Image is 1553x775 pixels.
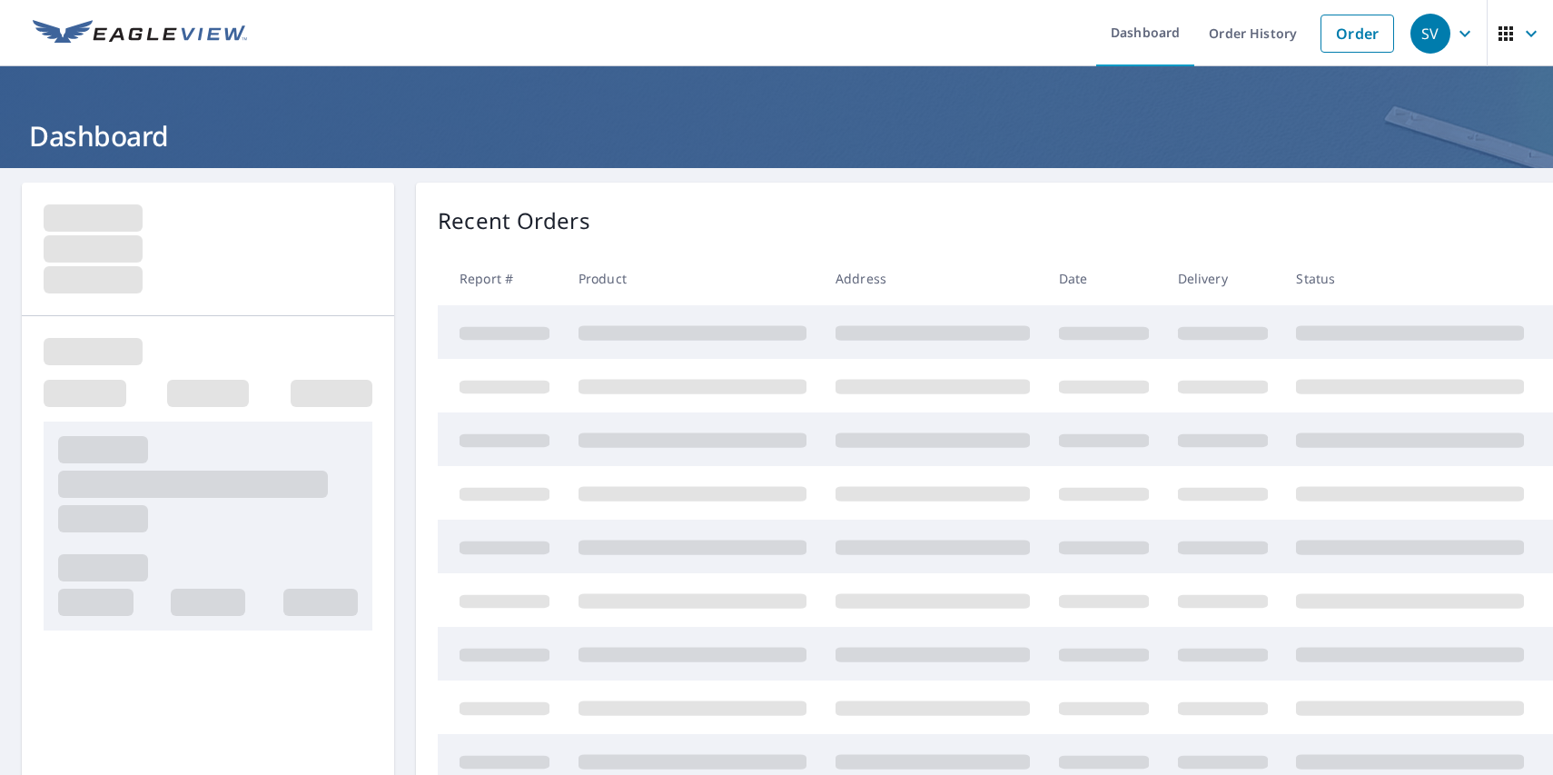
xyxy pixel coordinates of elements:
[821,252,1044,305] th: Address
[33,20,247,47] img: EV Logo
[1321,15,1394,53] a: Order
[1281,252,1538,305] th: Status
[438,204,590,237] p: Recent Orders
[1044,252,1163,305] th: Date
[438,252,564,305] th: Report #
[1163,252,1282,305] th: Delivery
[1410,14,1450,54] div: SV
[564,252,821,305] th: Product
[22,117,1531,154] h1: Dashboard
